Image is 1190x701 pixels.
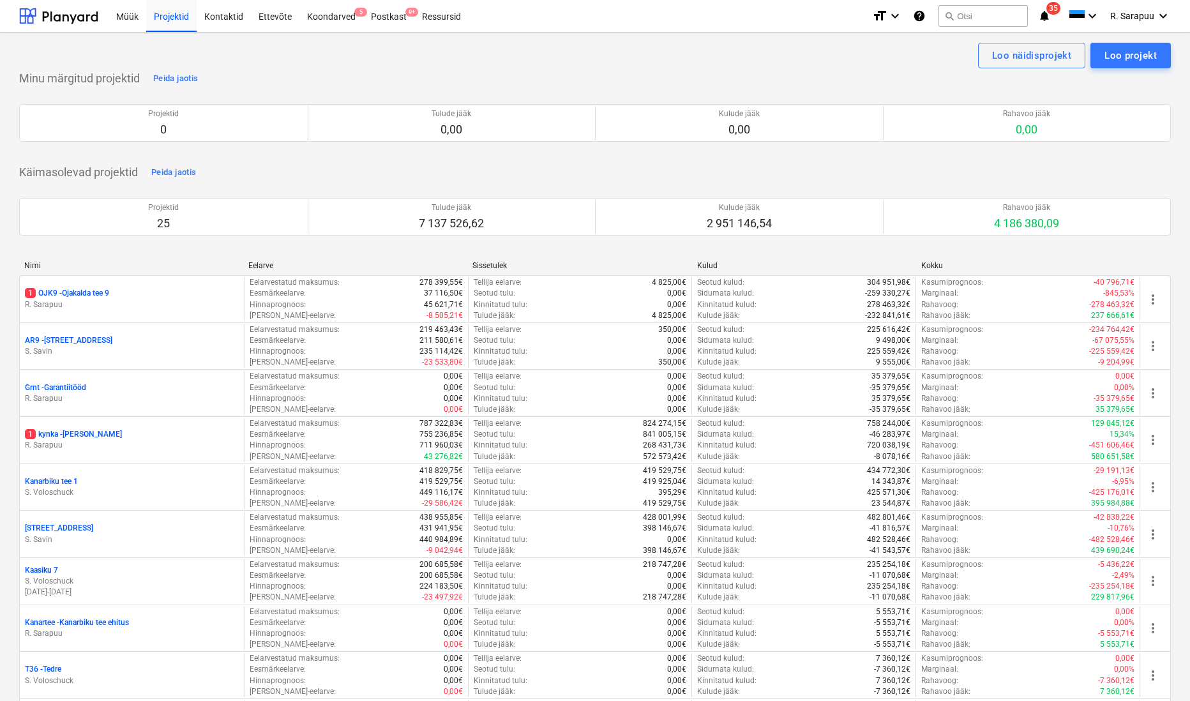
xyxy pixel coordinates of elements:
p: Marginaal : [921,382,958,393]
p: 200 685,58€ [419,570,463,581]
p: Tulude jääk : [474,310,515,321]
p: Hinnaprognoos : [250,440,306,451]
span: 35 [1046,2,1060,15]
button: Otsi [938,5,1028,27]
p: 4 825,00€ [652,277,686,288]
p: 4 825,00€ [652,310,686,321]
p: Kinnitatud tulu : [474,299,527,310]
p: -29 586,42€ [422,498,463,509]
p: Seotud kulud : [697,418,744,429]
p: 398 146,67€ [643,523,686,534]
p: 0,00€ [667,371,686,382]
i: keyboard_arrow_down [1085,8,1100,24]
p: Tellija eelarve : [474,559,522,570]
p: Kanarbiku tee 1 [25,476,78,487]
p: 720 038,19€ [867,440,910,451]
p: 395,29€ [658,487,686,498]
p: Seotud tulu : [474,382,515,393]
button: Loo näidisprojekt [978,43,1085,68]
p: Kulude jääk : [697,451,740,462]
p: Tellija eelarve : [474,465,522,476]
p: Rahavoo jääk : [921,498,970,509]
p: Rahavoog : [921,299,958,310]
p: Kulude jääk : [697,545,740,556]
p: -234 764,42€ [1089,324,1134,335]
div: Kulud [697,261,911,270]
span: 9+ [405,8,418,17]
p: 304 951,98€ [867,277,910,288]
p: 755 236,85€ [419,429,463,440]
button: Loo projekt [1090,43,1171,68]
p: [PERSON_NAME]-eelarve : [250,498,336,509]
p: Marginaal : [921,288,958,299]
p: 15,34% [1110,429,1134,440]
p: 211 580,61€ [419,335,463,346]
p: -9 042,94€ [426,545,463,556]
p: Seotud tulu : [474,335,515,346]
p: 129 045,12€ [1091,418,1134,429]
i: keyboard_arrow_down [1156,8,1171,24]
p: Kinnitatud kulud : [697,299,757,310]
span: more_vert [1145,386,1161,401]
p: -845,53% [1103,288,1134,299]
p: Marginaal : [921,570,958,581]
p: -5 436,22€ [1098,559,1134,570]
p: Eelarvestatud maksumus : [250,559,340,570]
p: Kasumiprognoos : [921,418,983,429]
p: Eesmärkeelarve : [250,570,306,581]
div: AR9 -[STREET_ADDRESS]S. Savin [25,335,239,357]
p: Tellija eelarve : [474,371,522,382]
p: Kasumiprognoos : [921,324,983,335]
p: 395 984,88€ [1091,498,1134,509]
p: -10,76% [1108,523,1134,534]
p: Seotud kulud : [697,371,744,382]
p: 419 529,75€ [419,476,463,487]
p: Eelarvestatud maksumus : [250,418,340,429]
p: 0,00% [1114,382,1134,393]
p: Rahavoo jääk : [921,545,970,556]
p: -425 176,01€ [1089,487,1134,498]
p: Rahavoog : [921,346,958,357]
p: Hinnaprognoos : [250,299,306,310]
p: -6,95% [1112,476,1134,487]
p: Sidumata kulud : [697,288,754,299]
p: 419 925,04€ [643,476,686,487]
div: Kanartee -Kanarbiku tee ehitusR. Sarapuu [25,617,239,639]
span: more_vert [1145,621,1161,636]
p: Seotud kulud : [697,465,744,476]
p: 398 146,67€ [643,545,686,556]
div: Nimi [24,261,238,270]
div: [STREET_ADDRESS]S. Savin [25,523,239,545]
p: 278 463,32€ [867,299,910,310]
p: 268 431,73€ [643,440,686,451]
p: Eelarvestatud maksumus : [250,465,340,476]
p: 438 955,85€ [419,512,463,523]
span: more_vert [1145,573,1161,589]
p: 425 571,30€ [867,487,910,498]
p: 4 186 380,09 [994,216,1059,231]
i: notifications [1038,8,1051,24]
p: S. Savin [25,534,239,545]
p: Hinnaprognoos : [250,346,306,357]
p: 580 651,58€ [1091,451,1134,462]
p: 440 984,89€ [419,534,463,545]
p: Rahavoog : [921,393,958,404]
p: Tulude jääk : [474,357,515,368]
p: -259 330,27€ [865,288,910,299]
p: -35 379,65€ [870,382,910,393]
span: more_vert [1145,527,1161,542]
p: Kasumiprognoos : [921,371,983,382]
p: Marginaal : [921,335,958,346]
p: Tulude jääk [432,109,471,119]
p: Kinnitatud tulu : [474,393,527,404]
div: Kanarbiku tee 1S. Voloschuck [25,476,239,498]
p: Rahavoo jääk : [921,310,970,321]
i: keyboard_arrow_down [887,8,903,24]
p: Tulude jääk : [474,404,515,415]
p: Seotud kulud : [697,324,744,335]
p: Rahavoo jääk : [921,451,970,462]
p: Tellija eelarve : [474,512,522,523]
p: Kinnitatud kulud : [697,440,757,451]
p: 0,00€ [667,570,686,581]
p: AR9 - [STREET_ADDRESS] [25,335,112,346]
